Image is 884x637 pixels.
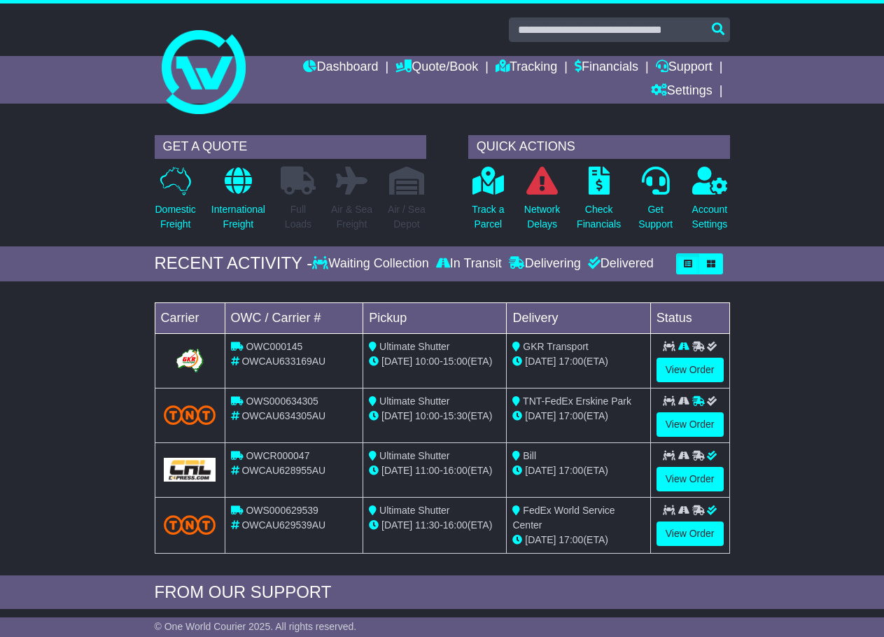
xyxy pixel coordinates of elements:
span: [DATE] [381,356,412,367]
a: CheckFinancials [576,166,622,239]
a: View Order [657,467,724,491]
span: 15:30 [443,410,468,421]
p: Full Loads [281,202,316,232]
div: QUICK ACTIONS [468,135,730,159]
div: Delivering [505,256,584,272]
span: OWC000145 [246,341,302,352]
a: Tracking [496,56,557,80]
p: Track a Parcel [472,202,504,232]
a: Dashboard [303,56,378,80]
a: InternationalFreight [211,166,266,239]
span: TNT-FedEx Erskine Park [523,395,631,407]
img: TNT_Domestic.png [164,405,216,424]
span: OWCAU633169AU [241,356,325,367]
a: View Order [657,412,724,437]
span: 15:00 [443,356,468,367]
td: Pickup [363,302,507,333]
span: OWS000629539 [246,505,318,516]
span: 11:30 [415,519,440,531]
a: Quote/Book [395,56,478,80]
span: [DATE] [381,519,412,531]
div: Waiting Collection [312,256,432,272]
span: [DATE] [525,356,556,367]
div: (ETA) [512,533,644,547]
div: - (ETA) [369,409,500,423]
span: 10:00 [415,410,440,421]
span: [DATE] [525,465,556,476]
span: [DATE] [381,465,412,476]
p: International Freight [211,202,265,232]
a: Settings [651,80,713,104]
p: Air & Sea Freight [331,202,372,232]
p: Air / Sea Depot [388,202,426,232]
img: GetCarrierServiceLogo [174,346,206,374]
td: OWC / Carrier # [225,302,363,333]
span: OWCAU628955AU [241,465,325,476]
span: OWCR000047 [246,450,309,461]
div: (ETA) [512,463,644,478]
span: [DATE] [381,410,412,421]
span: OWCAU634305AU [241,410,325,421]
div: GET A QUOTE [155,135,426,159]
a: GetSupport [638,166,673,239]
span: GKR Transport [523,341,588,352]
span: Ultimate Shutter [379,395,449,407]
span: OWCAU629539AU [241,519,325,531]
p: Get Support [638,202,673,232]
span: Bill [523,450,536,461]
span: Ultimate Shutter [379,341,449,352]
a: Financials [575,56,638,80]
span: 17:00 [559,410,583,421]
span: 16:00 [443,465,468,476]
span: FedEx World Service Center [512,505,615,531]
span: © One World Courier 2025. All rights reserved. [155,621,357,632]
a: View Order [657,521,724,546]
span: 17:00 [559,534,583,545]
td: Carrier [155,302,225,333]
span: [DATE] [525,534,556,545]
span: Ultimate Shutter [379,505,449,516]
p: Account Settings [692,202,728,232]
td: Delivery [507,302,650,333]
span: 10:00 [415,356,440,367]
span: Ultimate Shutter [379,450,449,461]
span: [DATE] [525,410,556,421]
a: DomesticFreight [155,166,197,239]
span: 17:00 [559,356,583,367]
div: - (ETA) [369,354,500,369]
span: 17:00 [559,465,583,476]
a: View Order [657,358,724,382]
span: OWS000634305 [246,395,318,407]
div: - (ETA) [369,463,500,478]
td: Status [650,302,729,333]
div: - (ETA) [369,518,500,533]
div: FROM OUR SUPPORT [155,582,730,603]
span: 11:00 [415,465,440,476]
div: RECENT ACTIVITY - [155,253,313,274]
p: Check Financials [577,202,621,232]
p: Domestic Freight [155,202,196,232]
p: Network Delays [524,202,560,232]
div: In Transit [433,256,505,272]
img: TNT_Domestic.png [164,515,216,534]
a: AccountSettings [692,166,729,239]
div: (ETA) [512,354,644,369]
a: NetworkDelays [524,166,561,239]
div: (ETA) [512,409,644,423]
img: GetCarrierServiceLogo [164,458,216,482]
div: Delivered [584,256,654,272]
span: 16:00 [443,519,468,531]
a: Track aParcel [471,166,505,239]
a: Support [656,56,713,80]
